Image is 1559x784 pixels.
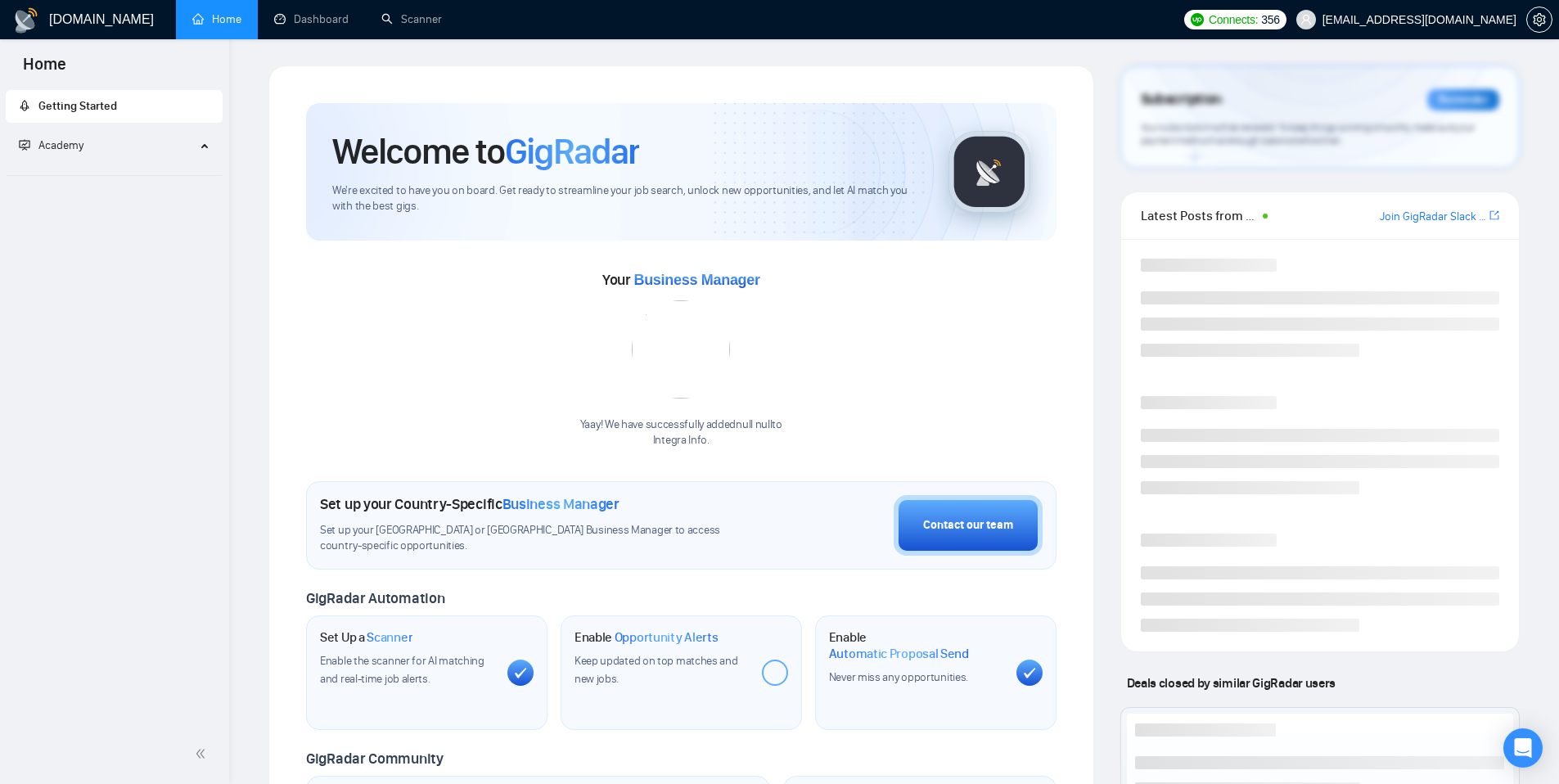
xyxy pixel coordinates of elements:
a: dashboardDashboard [274,12,349,26]
div: Open Intercom Messenger [1503,728,1543,768]
h1: Set Up a [320,629,412,646]
a: export [1489,208,1499,223]
span: Automatic Proposal Send [829,646,969,662]
span: Subscription [1141,86,1222,114]
div: Reminder [1427,89,1499,110]
button: Contact our team [894,495,1043,556]
span: fund-projection-screen [19,139,30,151]
span: Enable the scanner for AI matching and real-time job alerts. [320,654,484,686]
span: Home [10,52,79,87]
a: homeHome [192,12,241,26]
span: Never miss any opportunities. [829,670,968,684]
span: 356 [1261,11,1279,29]
span: Academy [38,138,83,152]
span: Your subscription will be renewed. To keep things running smoothly, make sure your payment method... [1141,121,1475,147]
img: error [632,300,730,399]
img: logo [13,7,39,34]
h1: Welcome to [332,129,639,173]
span: Deals closed by similar GigRadar users [1120,669,1342,697]
img: gigradar-logo.png [948,131,1030,213]
h1: Enable [829,629,1003,661]
button: setting [1526,7,1552,33]
span: Your [602,271,760,289]
span: double-left [195,746,211,762]
span: Business Manager [502,495,620,513]
span: Business Manager [633,272,759,288]
span: We're excited to have you on board. Get ready to streamline your job search, unlock new opportuni... [332,183,922,214]
span: GigRadar Community [306,750,444,768]
a: setting [1526,13,1552,26]
span: Connects: [1209,11,1258,29]
span: Opportunity Alerts [615,629,719,646]
span: GigRadar [505,129,639,173]
span: Set up your [GEOGRAPHIC_DATA] or [GEOGRAPHIC_DATA] Business Manager to access country-specific op... [320,523,754,554]
a: Join GigRadar Slack Community [1380,208,1486,226]
li: Getting Started [6,90,223,123]
span: rocket [19,100,30,111]
span: Keep updated on top matches and new jobs. [574,654,738,686]
a: searchScanner [381,12,442,26]
span: GigRadar Automation [306,589,444,607]
span: setting [1527,13,1552,26]
div: Yaay! We have successfully added null null to [580,417,782,448]
span: Getting Started [38,99,117,113]
img: upwork-logo.png [1191,13,1204,26]
span: export [1489,209,1499,222]
span: user [1300,14,1312,25]
div: Contact our team [923,516,1013,534]
span: Latest Posts from the GigRadar Community [1141,205,1258,226]
p: Integra Info . [580,433,782,448]
li: Academy Homepage [6,169,223,179]
span: Academy [19,138,83,152]
h1: Enable [574,629,719,646]
span: Scanner [367,629,412,646]
h1: Set up your Country-Specific [320,495,620,513]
